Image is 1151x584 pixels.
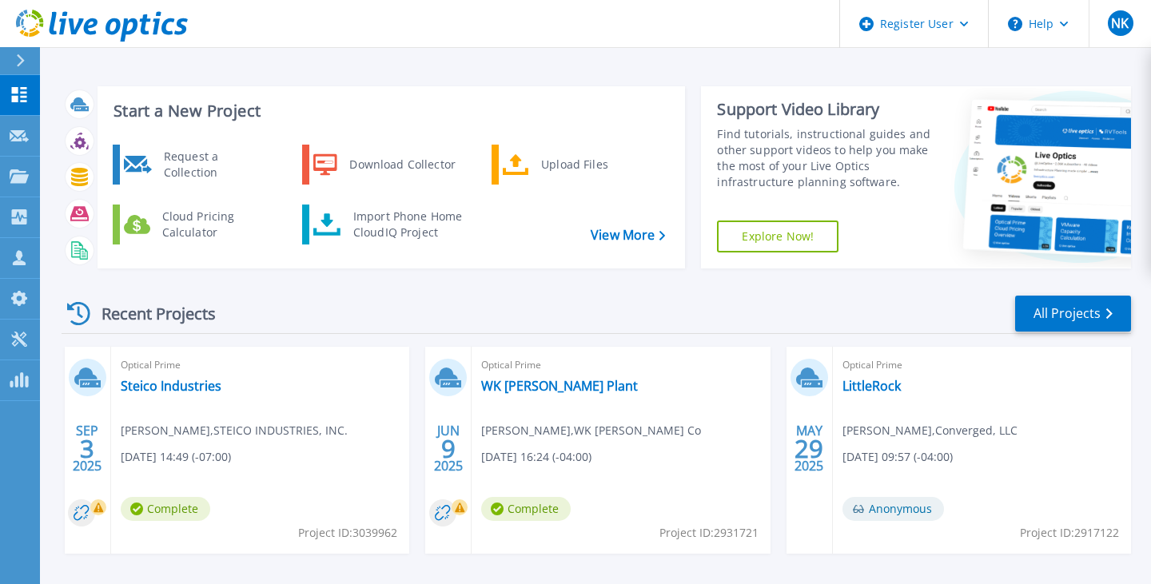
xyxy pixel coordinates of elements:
[345,209,470,240] div: Import Phone Home CloudIQ Project
[302,145,466,185] a: Download Collector
[492,145,655,185] a: Upload Files
[113,145,277,185] a: Request a Collection
[717,126,932,190] div: Find tutorials, instructional guides and other support videos to help you make the most of your L...
[154,209,273,240] div: Cloud Pricing Calculator
[717,220,838,252] a: Explore Now!
[481,497,571,521] span: Complete
[842,422,1018,439] span: [PERSON_NAME] , Converged, LLC
[481,422,701,439] span: [PERSON_NAME] , WK [PERSON_NAME] Co
[717,99,932,120] div: Support Video Library
[80,442,94,455] span: 3
[481,448,591,466] span: [DATE] 16:24 (-04:00)
[481,356,760,374] span: Optical Prime
[72,419,102,478] div: SEP 2025
[533,149,651,181] div: Upload Files
[121,422,348,439] span: [PERSON_NAME] , STEICO INDUSTRIES, INC.
[121,497,210,521] span: Complete
[659,524,759,542] span: Project ID: 2931721
[62,294,237,333] div: Recent Projects
[121,356,400,374] span: Optical Prime
[441,442,456,455] span: 9
[433,419,464,478] div: JUN 2025
[481,378,638,394] a: WK [PERSON_NAME] Plant
[1015,296,1131,332] a: All Projects
[591,228,665,243] a: View More
[156,149,273,181] div: Request a Collection
[113,205,277,244] a: Cloud Pricing Calculator
[794,419,824,478] div: MAY 2025
[842,378,901,394] a: LittleRock
[341,149,462,181] div: Download Collector
[121,378,221,394] a: Steico Industries
[1111,17,1129,30] span: NK
[114,102,665,120] h3: Start a New Project
[298,524,397,542] span: Project ID: 3039962
[842,356,1121,374] span: Optical Prime
[121,448,231,466] span: [DATE] 14:49 (-07:00)
[795,442,823,455] span: 29
[842,448,953,466] span: [DATE] 09:57 (-04:00)
[842,497,944,521] span: Anonymous
[1020,524,1119,542] span: Project ID: 2917122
